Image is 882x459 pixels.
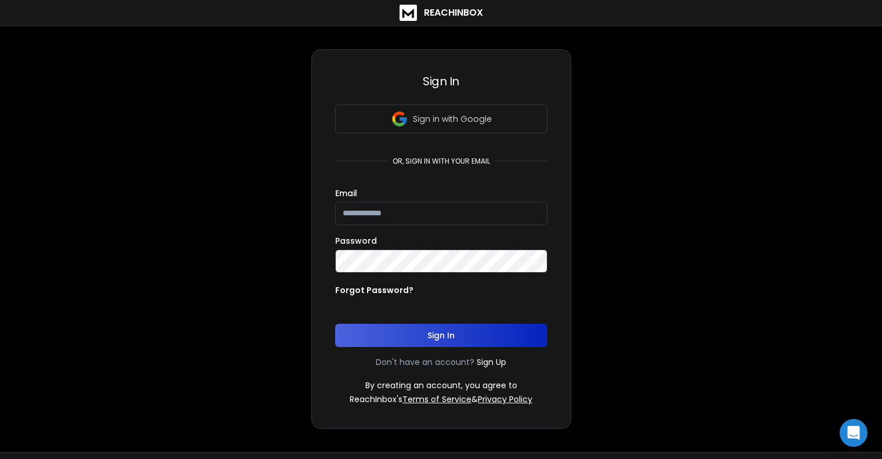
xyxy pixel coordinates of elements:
[478,393,532,405] a: Privacy Policy
[376,356,474,368] p: Don't have an account?
[335,189,357,197] label: Email
[335,284,413,296] p: Forgot Password?
[840,419,868,447] div: Open Intercom Messenger
[365,380,517,391] p: By creating an account, you agree to
[335,237,377,245] label: Password
[413,113,492,125] p: Sign in with Google
[400,5,417,21] img: logo
[400,5,483,21] a: ReachInbox
[335,324,547,347] button: Sign In
[477,356,506,368] a: Sign Up
[402,393,471,405] a: Terms of Service
[335,73,547,89] h3: Sign In
[388,157,495,166] p: or, sign in with your email
[335,104,547,133] button: Sign in with Google
[350,393,532,405] p: ReachInbox's &
[424,6,483,20] h1: ReachInbox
